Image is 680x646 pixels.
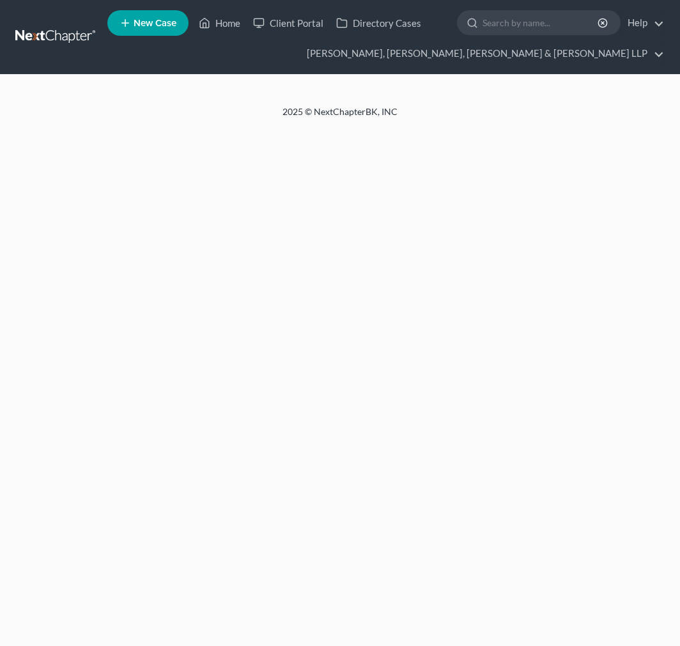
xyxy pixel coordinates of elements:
[621,12,664,35] a: Help
[134,19,176,28] span: New Case
[192,12,247,35] a: Home
[33,105,647,128] div: 2025 © NextChapterBK, INC
[330,12,428,35] a: Directory Cases
[300,42,664,65] a: [PERSON_NAME], [PERSON_NAME], [PERSON_NAME] & [PERSON_NAME] LLP
[483,11,599,35] input: Search by name...
[247,12,330,35] a: Client Portal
